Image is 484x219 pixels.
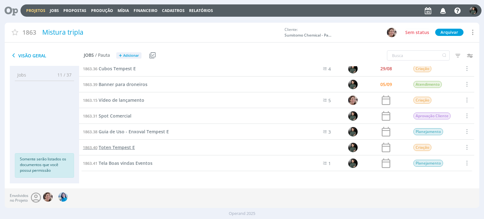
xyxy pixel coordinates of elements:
span: Toten Tempest E [99,144,135,150]
span: 1863.31 [83,113,97,119]
img: M [349,158,358,168]
a: Jobs [50,8,59,13]
button: Relatórios [187,8,215,13]
span: Cubos Tempest E [99,66,136,72]
a: 1863.36Cubos Tempest E [83,65,136,72]
a: 1863.38Guia de Uso - Enxoval Tempest E [83,128,169,135]
span: 1863 [22,28,36,37]
span: Sem status [405,29,429,35]
span: 1863.15 [83,97,97,103]
span: Sumitomo Chemical - Pastagem [285,32,332,38]
span: / Pauta [95,53,110,58]
span: Jobs [84,53,94,58]
a: 1863.39Banner para droneiros [83,81,147,88]
span: Cadastros [162,8,185,13]
a: Produção [91,8,113,13]
img: M [470,7,477,14]
span: Atendimento [414,81,442,88]
button: Propostas [61,8,88,13]
img: A [43,192,53,202]
button: Jobs [48,8,61,13]
span: Adicionar [123,54,139,58]
span: Spot Comercial [99,113,131,119]
span: + [119,52,122,59]
span: Criação [414,97,432,104]
span: Guia de Uso - Enxoval Tempest E [99,129,169,135]
button: +Adicionar [116,52,141,59]
a: Mídia [118,8,129,13]
span: Criação [414,144,432,151]
span: 1863.40 [83,145,97,150]
div: 29/08 [380,66,392,71]
span: Planejamento [414,128,443,135]
button: Arquivar [435,29,464,36]
span: Planejamento [414,160,443,167]
span: 3 [329,129,331,135]
input: Busca [387,50,450,61]
span: Propostas [63,8,86,13]
span: 1863.41 [83,160,97,166]
span: Vídeo de lançamento [99,97,144,103]
div: Cliente: [285,27,397,38]
span: Aprovação Cliente [414,112,451,119]
span: 4 [329,66,331,72]
a: 1863.40Toten Tempest E [83,144,135,151]
button: Cadastros [160,8,187,13]
span: Tela Boas vindas Eventos [99,160,153,166]
span: 1 [329,160,331,166]
a: 1863.31Spot Comercial [83,112,131,119]
img: M [349,111,358,121]
div: 05/09 [380,82,392,87]
span: Banner para droneiros [99,81,147,87]
img: M [349,143,358,152]
img: M [349,80,358,89]
a: 1863.41Tela Boas vindas Eventos [83,160,153,167]
span: Jobs [17,72,26,78]
a: Relatórios [189,8,213,13]
img: E [58,192,68,202]
button: Projetos [24,8,47,13]
img: A [349,95,358,105]
span: 1863.39 [83,82,97,87]
span: 1863.38 [83,129,97,135]
button: Mídia [116,8,131,13]
span: Criação [414,65,432,72]
span: 1863.36 [83,66,97,72]
a: Financeiro [134,8,158,13]
span: Envolvidos no Projeto [10,193,28,203]
span: Visão Geral [10,52,84,59]
div: Mistura tripla [40,25,282,40]
button: Sem status [404,29,431,36]
p: Somente serão listados os documentos que você possui permissão [20,156,69,173]
img: M [349,64,358,73]
button: A [387,27,397,37]
button: M [469,5,478,16]
img: M [349,127,358,136]
img: A [387,28,396,37]
a: Projetos [26,8,45,13]
span: 5 [329,97,331,103]
a: 1863.15Vídeo de lançamento [83,97,144,104]
span: 11 / 37 [53,72,72,78]
button: Financeiro [132,8,159,13]
button: Produção [89,8,115,13]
